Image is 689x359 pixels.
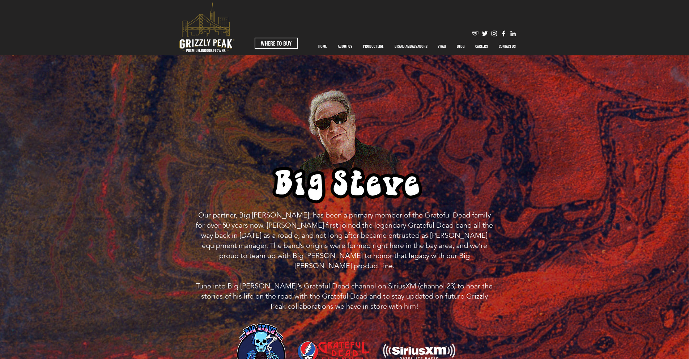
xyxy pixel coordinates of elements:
[472,37,492,55] p: CAREERS
[332,37,358,55] a: ABOUT US
[481,30,489,37] img: Twitter
[278,85,411,228] img: big-steve-cannabis-dispensary
[261,39,292,47] span: WHERE TO BUY
[334,37,356,55] p: ABOUT US
[472,30,517,37] ul: Social Bar
[360,37,387,55] p: PRODUCT LINE
[196,211,493,270] span: Our partner, Big [PERSON_NAME], has been a primary member of the Grateful Dead family for over 50...
[490,30,498,37] img: Instagram
[432,37,451,55] a: SWAG
[315,37,330,55] p: HOME
[313,37,522,55] nav: Site
[255,38,298,49] a: WHERE TO BUY
[451,37,470,55] a: BLOG
[500,30,507,37] img: Facebook
[434,37,450,55] p: SWAG
[391,37,431,55] p: BRAND AMBASSADORS
[254,164,435,204] img: big-steve-solo.png
[472,30,479,37] img: weedmaps
[453,37,468,55] p: BLOG
[179,3,234,52] svg: premium-indoor-flower
[313,37,332,55] a: HOME
[196,282,493,311] span: Tune into Big [PERSON_NAME]’s Grateful Dead channel on SiriusXM (channel 23) to hear the stories ...
[389,37,432,55] div: BRAND AMBASSADORS
[493,37,522,55] a: CONTACT US
[509,30,517,37] img: Likedin
[358,37,389,55] a: PRODUCT LINE
[470,37,493,55] a: CAREERS
[495,37,519,55] p: CONTACT US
